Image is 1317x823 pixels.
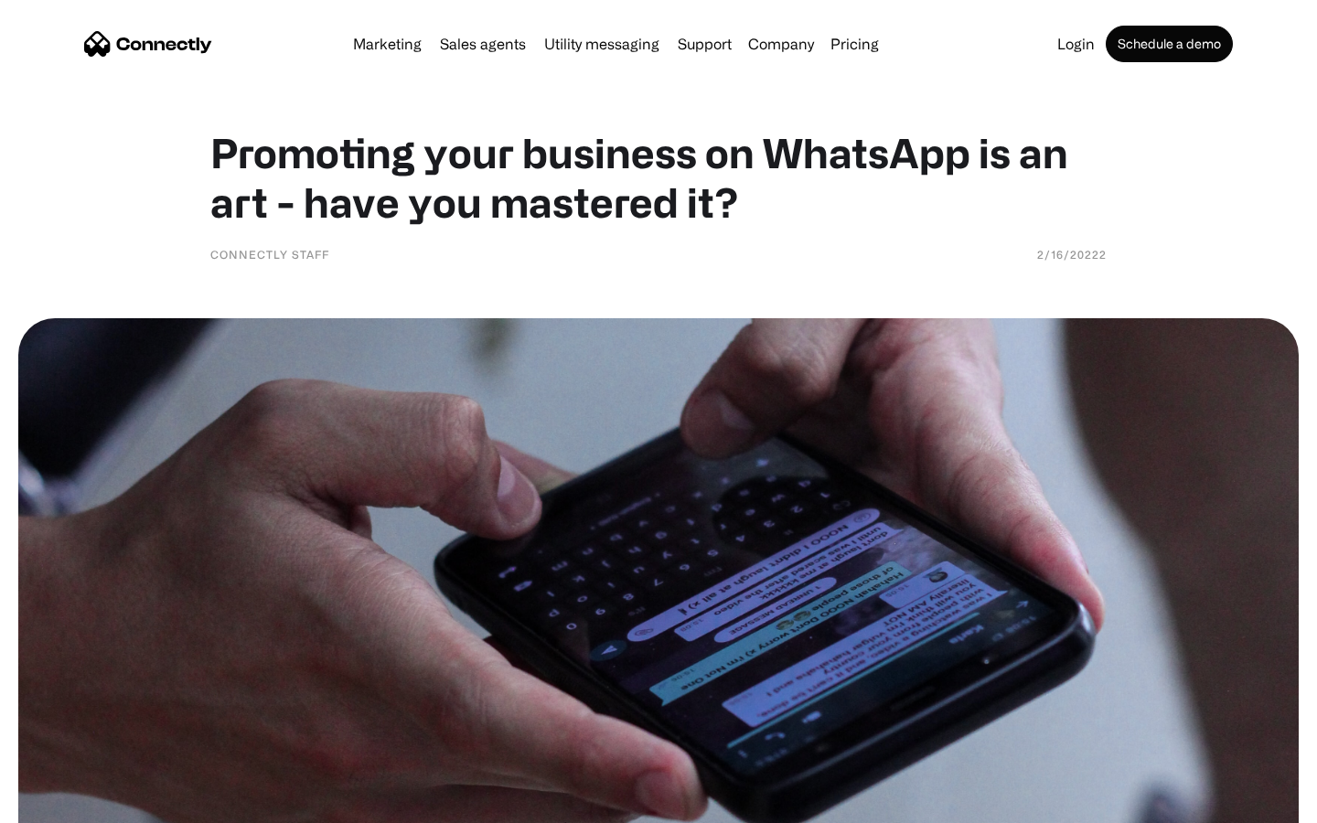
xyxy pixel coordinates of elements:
a: Schedule a demo [1106,26,1233,62]
a: Utility messaging [537,37,667,51]
a: Sales agents [433,37,533,51]
div: Company [748,31,814,57]
aside: Language selected: English [18,791,110,817]
a: Login [1050,37,1102,51]
a: home [84,30,212,58]
a: Marketing [346,37,429,51]
div: Connectly Staff [210,245,329,263]
div: Company [743,31,819,57]
a: Pricing [823,37,886,51]
a: Support [670,37,739,51]
h1: Promoting your business on WhatsApp is an art - have you mastered it? [210,128,1107,227]
div: 2/16/20222 [1037,245,1107,263]
ul: Language list [37,791,110,817]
